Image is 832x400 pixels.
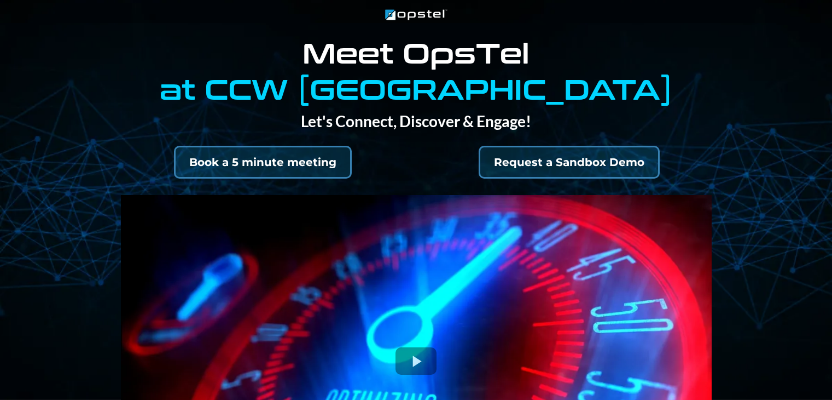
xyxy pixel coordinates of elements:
[301,112,531,130] strong: Let's Connect, Discover & Engage!
[121,34,712,70] p: Meet OpsTel
[104,7,728,23] a: https://opstel.com/
[121,70,712,106] p: at CCW [GEOGRAPHIC_DATA]
[189,156,336,169] div: Book a 5 minute meeting
[479,146,660,179] button: Request a Sandbox Demo
[174,146,352,179] button: Book a 5 minute meeting
[494,156,644,169] div: Request a Sandbox Demo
